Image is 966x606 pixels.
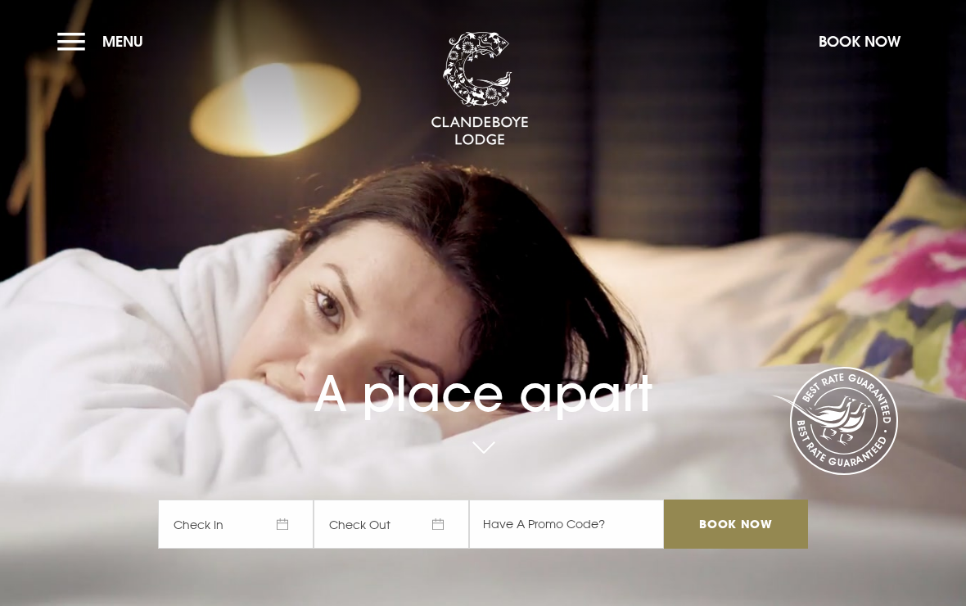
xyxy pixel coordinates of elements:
[158,328,808,423] h1: A place apart
[57,24,151,59] button: Menu
[431,32,529,147] img: Clandeboye Lodge
[664,500,808,549] input: Book Now
[158,500,314,549] span: Check In
[810,24,909,59] button: Book Now
[314,500,469,549] span: Check Out
[469,500,664,549] input: Have A Promo Code?
[102,32,143,51] span: Menu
